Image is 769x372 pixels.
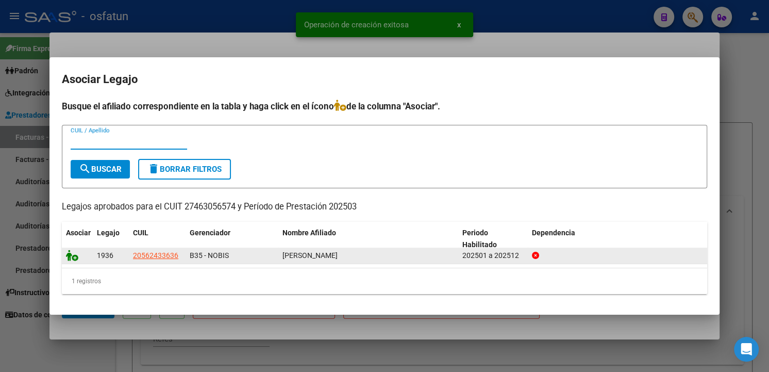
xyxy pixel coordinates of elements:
span: CUIL [133,229,148,237]
span: Periodo Habilitado [462,229,497,249]
datatable-header-cell: Asociar [62,222,93,256]
div: Open Intercom Messenger [734,337,759,362]
span: BAZAN GILIO FRANCHESCO [282,251,338,260]
span: Asociar [66,229,91,237]
datatable-header-cell: Periodo Habilitado [458,222,528,256]
span: Borrar Filtros [147,165,222,174]
span: Buscar [79,165,122,174]
span: 1936 [97,251,113,260]
datatable-header-cell: CUIL [129,222,186,256]
mat-icon: search [79,163,91,175]
p: Legajos aprobados para el CUIT 27463056574 y Período de Prestación 202503 [62,201,707,214]
div: 1 registros [62,268,707,294]
h4: Busque el afiliado correspondiente en la tabla y haga click en el ícono de la columna "Asociar". [62,100,707,113]
mat-icon: delete [147,163,160,175]
div: 202501 a 202512 [462,250,524,262]
span: Legajo [97,229,120,237]
datatable-header-cell: Nombre Afiliado [278,222,458,256]
span: Dependencia [532,229,575,237]
button: Buscar [71,160,130,179]
datatable-header-cell: Legajo [93,222,129,256]
datatable-header-cell: Gerenciador [186,222,278,256]
span: B35 - NOBIS [190,251,229,260]
span: Nombre Afiliado [282,229,336,237]
datatable-header-cell: Dependencia [528,222,708,256]
h2: Asociar Legajo [62,70,707,89]
span: Gerenciador [190,229,230,237]
span: 20562433636 [133,251,178,260]
button: Borrar Filtros [138,159,231,180]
